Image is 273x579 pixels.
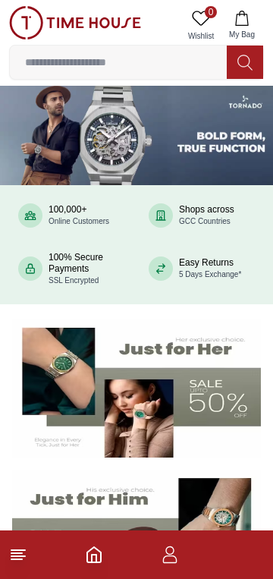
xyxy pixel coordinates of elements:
[182,30,220,42] span: Wishlist
[85,546,103,564] a: Home
[182,6,220,45] a: 0Wishlist
[179,257,241,280] div: Easy Returns
[12,319,261,458] img: Women's Watches Banner
[220,6,264,45] button: My Bag
[179,217,231,225] span: GCC Countries
[223,29,261,40] span: My Bag
[49,276,99,285] span: SSL Encrypted
[179,204,234,227] div: Shops across
[49,252,124,286] div: 100% Secure Payments
[9,6,141,39] img: ...
[205,6,217,18] span: 0
[49,217,109,225] span: Online Customers
[49,204,109,227] div: 100,000+
[179,270,241,278] span: 5 Days Exchange*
